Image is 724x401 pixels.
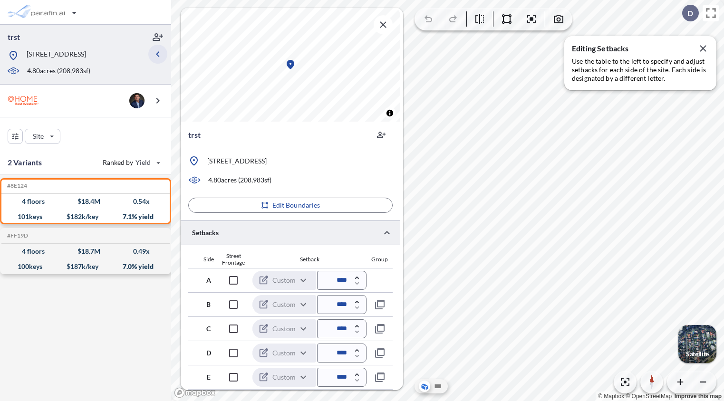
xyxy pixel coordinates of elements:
span: Toggle attribution [387,108,393,118]
div: Custom [252,295,316,315]
div: B [188,301,214,308]
div: Custom [252,319,316,339]
div: A [188,277,214,284]
p: Custom [272,276,296,285]
div: Custom [252,343,316,363]
div: E [188,374,214,381]
p: 4.80 acres ( 208,983 sf) [208,175,271,185]
p: trst [188,129,201,141]
p: Site [33,132,44,141]
img: Switcher Image [678,325,716,363]
p: Custom [272,372,296,382]
p: Satellite [686,350,709,358]
p: trst [8,32,20,42]
button: Site [25,129,60,144]
canvas: Map [181,8,400,122]
button: Site Plan [432,381,444,392]
div: Group [367,256,393,263]
p: Custom [272,324,296,334]
div: Custom [252,367,316,387]
div: D [188,350,214,356]
p: Custom [272,300,296,309]
div: C [188,325,214,332]
div: Map marker [285,59,296,70]
button: Switcher ImageSatellite [678,325,716,363]
button: Edit Boundaries [188,198,393,213]
img: BrandImage [8,92,39,109]
p: D [687,9,693,18]
p: 2 Variants [8,157,42,168]
p: 4.80 acres ( 208,983 sf) [27,66,90,76]
div: Side [188,256,214,263]
a: Mapbox [598,393,624,400]
a: Improve this map [675,393,722,400]
p: Editing Setbacks [572,44,709,53]
button: Toggle attribution [384,107,396,119]
div: Street Frontage [214,253,252,266]
a: OpenStreetMap [626,393,672,400]
button: Aerial View [419,381,430,392]
p: Edit Boundaries [272,200,320,210]
img: user logo [129,93,145,108]
div: Custom [252,270,316,290]
div: Setback [252,256,367,263]
p: [STREET_ADDRESS] [27,49,86,61]
h5: Click to copy the code [5,182,27,189]
h5: Click to copy the code [5,232,28,239]
a: Mapbox homepage [174,387,216,398]
span: Yield [135,158,151,167]
p: [STREET_ADDRESS] [207,156,267,166]
p: Use the table to the left to specify and adjust setbacks for each side of the site. Each side is ... [572,57,709,83]
button: Ranked by Yield [95,155,166,170]
p: Custom [272,348,296,358]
